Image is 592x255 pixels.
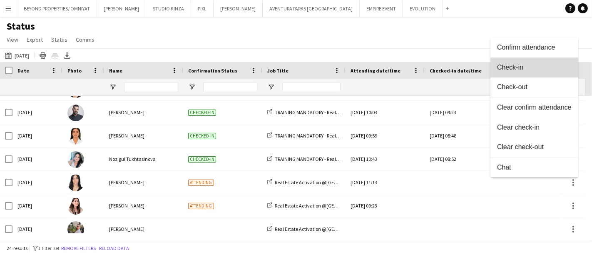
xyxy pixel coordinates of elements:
button: Check-out [490,77,578,97]
button: Clear check-out [490,137,578,157]
span: Clear confirm attendance [497,103,572,111]
button: Check-in [490,57,578,77]
span: Confirm attendance [497,43,572,51]
span: Clear check-out [497,143,572,151]
span: Chat [497,163,572,171]
button: Chat [490,157,578,177]
span: Check-out [497,83,572,91]
span: Clear check-in [497,123,572,131]
button: Clear confirm attendance [490,97,578,117]
span: Check-in [497,63,572,71]
button: Clear check-in [490,117,578,137]
button: Confirm attendance [490,37,578,57]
